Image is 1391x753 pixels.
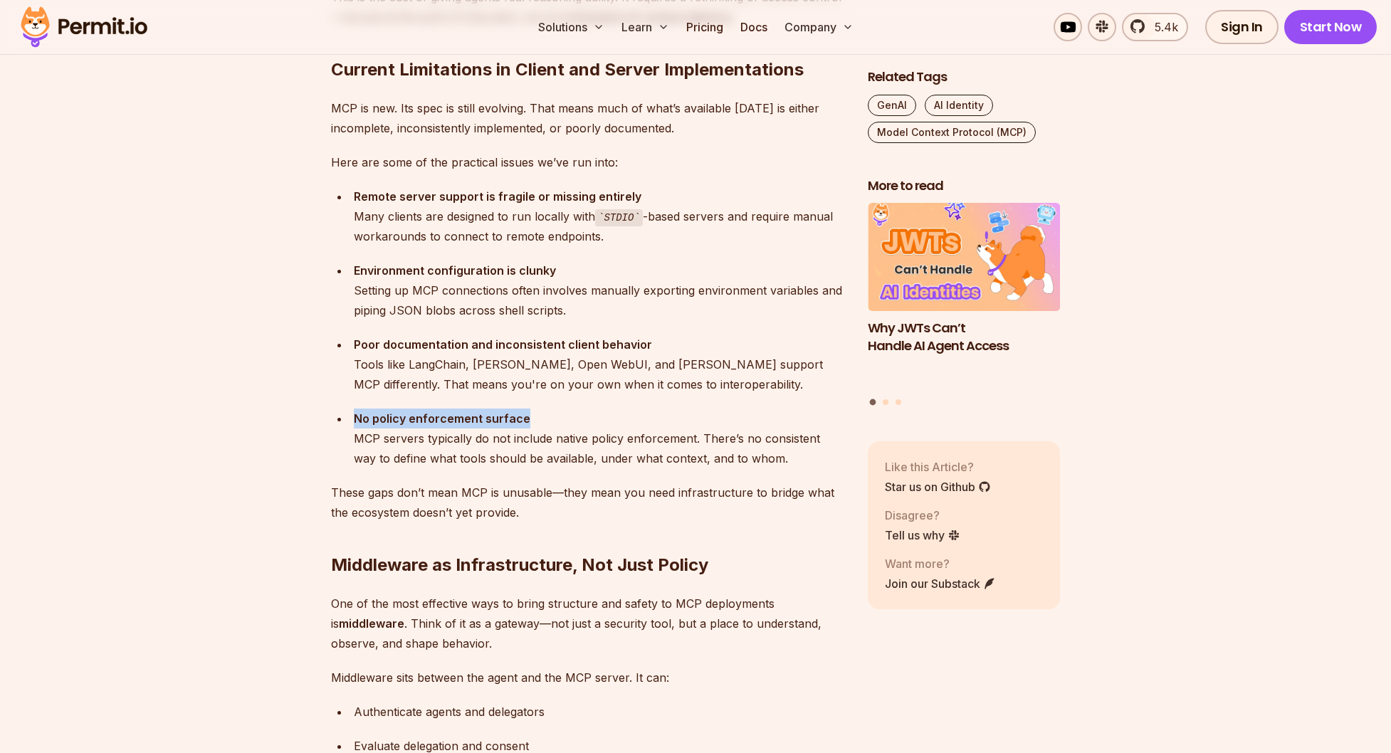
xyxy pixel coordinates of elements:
a: Sign In [1205,10,1279,44]
strong: Remote server support is fragile or missing entirely [354,189,641,204]
button: Learn [616,13,675,41]
img: Why JWTs Can’t Handle AI Agent Access [868,204,1060,312]
h2: More to read [868,177,1060,195]
h2: Middleware as Infrastructure, Not Just Policy [331,497,845,576]
p: Middleware sits between the agent and the MCP server. It can: [331,668,845,688]
p: These gaps don’t mean MCP is unusable—they mean you need infrastructure to bridge what the ecosys... [331,483,845,522]
p: Here are some of the practical issues we’ve run into: [331,152,845,172]
button: Solutions [532,13,610,41]
a: Start Now [1284,10,1377,44]
a: Model Context Protocol (MCP) [868,122,1036,143]
div: Setting up MCP connections often involves manually exporting environment variables and piping JSO... [354,260,845,320]
span: 5.4k [1146,19,1178,36]
a: Pricing [681,13,729,41]
div: Many clients are designed to run locally with -based servers and require manual workarounds to co... [354,186,845,247]
a: AI Identity [925,95,993,116]
div: Posts [868,204,1060,408]
p: Disagree? [885,507,960,524]
li: 1 of 3 [868,204,1060,391]
div: Tools like LangChain, [PERSON_NAME], Open WebUI, and [PERSON_NAME] support MCP differently. That ... [354,335,845,394]
button: Go to slide 2 [883,399,888,405]
div: MCP servers typically do not include native policy enforcement. There’s no consistent way to defi... [354,409,845,468]
a: 5.4k [1122,13,1188,41]
button: Company [779,13,859,41]
h2: Related Tags [868,68,1060,86]
a: Star us on Github [885,478,991,495]
strong: No policy enforcement surface [354,411,530,426]
a: Docs [735,13,773,41]
p: Want more? [885,555,996,572]
code: STDIO [595,209,643,226]
a: Tell us why [885,527,960,544]
strong: Environment configuration is clunky [354,263,556,278]
a: Why JWTs Can’t Handle AI Agent AccessWhy JWTs Can’t Handle AI Agent Access [868,204,1060,391]
h3: Why JWTs Can’t Handle AI Agent Access [868,320,1060,355]
strong: middleware [339,616,404,631]
div: Authenticate agents and delegators [354,702,845,722]
button: Go to slide 1 [870,399,876,406]
p: Like this Article? [885,458,991,475]
p: MCP is new. Its spec is still evolving. That means much of what’s available [DATE] is either inco... [331,98,845,138]
strong: Poor documentation and inconsistent client behavior [354,337,652,352]
button: Go to slide 3 [896,399,901,405]
img: Permit logo [14,3,154,51]
p: One of the most effective ways to bring structure and safety to MCP deployments is . Think of it ... [331,594,845,653]
a: Join our Substack [885,575,996,592]
a: GenAI [868,95,916,116]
